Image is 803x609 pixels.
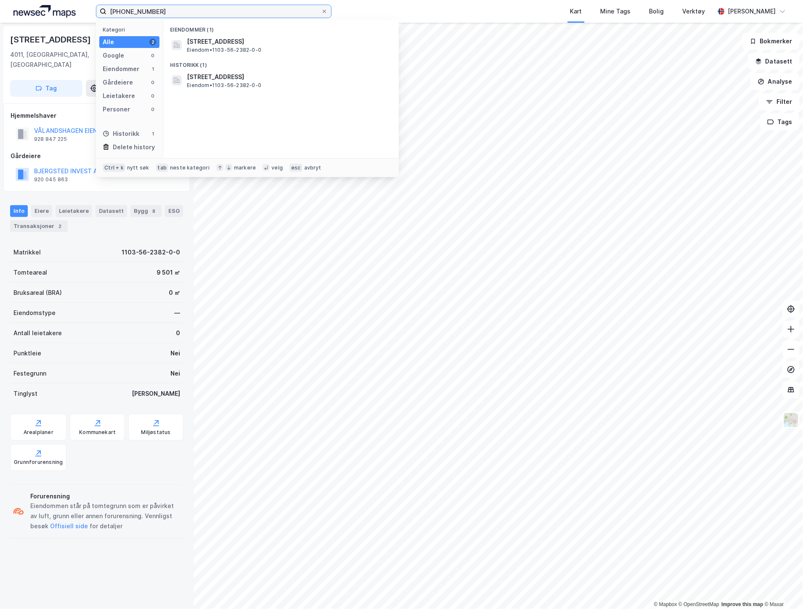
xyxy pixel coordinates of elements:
div: 0 [149,52,156,59]
div: Nei [170,348,180,358]
div: 0 [149,93,156,99]
div: 2 [149,39,156,45]
div: Datasett [96,205,127,217]
div: 920 045 863 [34,176,68,183]
div: 0 [176,328,180,338]
div: Bruksareal (BRA) [13,288,62,298]
div: 9 501 ㎡ [157,267,180,278]
span: [STREET_ADDRESS] [187,37,389,47]
img: logo.a4113a55bc3d86da70a041830d287a7e.svg [13,5,76,18]
div: 928 847 225 [34,136,67,143]
div: Ctrl + k [103,164,125,172]
div: Transaksjoner [10,220,68,232]
div: Info [10,205,28,217]
div: Eiendommer [103,64,139,74]
button: Tags [760,114,800,130]
div: Antall leietakere [13,328,62,338]
div: esc [290,164,303,172]
div: Eiendommen står på tomtegrunn som er påvirket av luft, grunn eller annen forurensning. Vennligst ... [30,501,180,532]
button: Analyse [751,73,800,90]
div: [STREET_ADDRESS] [10,33,93,46]
button: Tag [10,80,82,97]
a: OpenStreetMap [679,602,720,608]
div: Punktleie [13,348,41,358]
div: 2 [56,222,64,230]
div: neste kategori [170,164,210,171]
div: Kontrollprogram for chat [761,569,803,609]
div: Leietakere [56,205,92,217]
div: nytt søk [127,164,149,171]
div: Nei [170,368,180,379]
div: 0 ㎡ [169,288,180,298]
div: Bolig [649,6,664,16]
input: Søk på adresse, matrikkel, gårdeiere, leietakere eller personer [106,5,321,18]
div: 1 [149,66,156,72]
div: Gårdeiere [11,151,183,161]
div: [PERSON_NAME] [728,6,776,16]
div: Festegrunn [13,368,46,379]
div: Google [103,50,124,61]
div: 4011, [GEOGRAPHIC_DATA], [GEOGRAPHIC_DATA] [10,50,116,70]
button: Filter [759,93,800,110]
div: Eiendomstype [13,308,56,318]
div: Kategori [103,26,160,33]
div: — [174,308,180,318]
div: [PERSON_NAME] [132,389,180,399]
div: Arealplaner [24,429,53,436]
div: 0 [149,106,156,113]
div: Leietakere [103,91,135,101]
img: Z [783,412,799,428]
div: Historikk (1) [163,55,399,70]
span: Eiendom • 1103-56-2382-0-0 [187,47,261,53]
div: Personer [103,104,130,114]
div: Alle [103,37,114,47]
div: 1103-56-2382-0-0 [122,247,180,257]
div: velg [271,164,283,171]
div: Hjemmelshaver [11,111,183,121]
a: Mapbox [654,602,677,608]
div: Tomteareal [13,267,47,278]
div: Bygg [130,205,162,217]
div: Kart [570,6,582,16]
iframe: Chat Widget [761,569,803,609]
div: Mine Tags [601,6,631,16]
button: Datasett [748,53,800,70]
button: Bokmerker [743,33,800,50]
div: 0 [149,79,156,86]
div: Kommunekart [79,429,116,436]
a: Improve this map [722,602,763,608]
span: [STREET_ADDRESS] [187,72,389,82]
div: Gårdeiere [103,77,133,87]
div: Miljøstatus [141,429,171,436]
div: Eiere [31,205,52,217]
div: Grunnforurensning [14,459,63,466]
div: Tinglyst [13,389,37,399]
div: Historikk [103,129,139,139]
div: 8 [150,207,158,215]
div: Forurensning [30,492,180,502]
div: Delete history [113,142,155,152]
div: markere [234,164,256,171]
div: Verktøy [683,6,705,16]
span: Eiendom • 1103-56-2382-0-0 [187,82,261,89]
div: 1 [149,130,156,137]
div: Eiendommer (1) [163,20,399,35]
div: tab [156,164,169,172]
div: avbryt [304,164,322,171]
div: ESG [165,205,183,217]
div: Matrikkel [13,247,41,257]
